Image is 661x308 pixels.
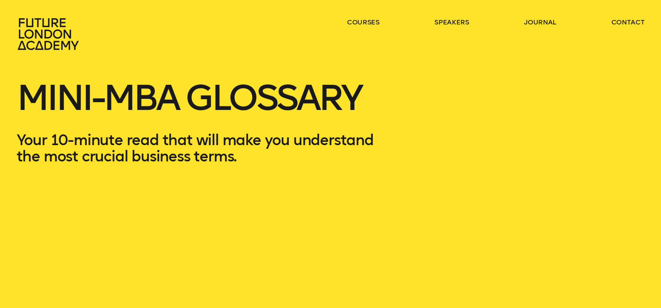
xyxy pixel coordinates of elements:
p: Your 10-minute read that will make you understand the most crucial business terms. [17,132,397,164]
a: courses [347,18,380,27]
a: speakers [434,18,469,27]
h1: Mini-MBA Glossary [17,81,397,132]
a: contact [611,18,645,27]
a: journal [524,18,556,27]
